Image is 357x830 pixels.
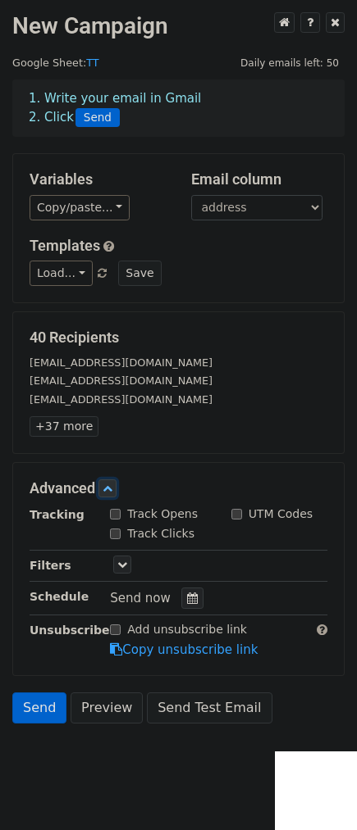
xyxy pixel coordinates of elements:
[12,12,345,40] h2: New Campaign
[30,329,327,347] h5: 40 Recipients
[127,506,198,523] label: Track Opens
[30,195,130,220] a: Copy/paste...
[30,170,167,188] h5: Variables
[110,642,258,657] a: Copy unsubscribe link
[235,54,345,72] span: Daily emails left: 50
[235,57,345,69] a: Daily emails left: 50
[127,621,247,638] label: Add unsubscribe link
[30,393,213,406] small: [EMAIL_ADDRESS][DOMAIN_NAME]
[127,525,195,542] label: Track Clicks
[30,479,327,497] h5: Advanced
[30,237,100,254] a: Templates
[275,751,357,830] div: 聊天小组件
[191,170,328,188] h5: Email column
[249,506,313,523] label: UTM Codes
[30,374,213,387] small: [EMAIL_ADDRESS][DOMAIN_NAME]
[118,261,161,286] button: Save
[30,356,213,369] small: [EMAIL_ADDRESS][DOMAIN_NAME]
[30,624,110,637] strong: Unsubscribe
[30,261,93,286] a: Load...
[147,692,272,723] a: Send Test Email
[86,57,98,69] a: TT
[30,416,98,437] a: +37 more
[12,692,66,723] a: Send
[71,692,143,723] a: Preview
[30,508,85,521] strong: Tracking
[30,590,89,603] strong: Schedule
[12,57,99,69] small: Google Sheet:
[275,751,357,830] iframe: Chat Widget
[16,89,341,127] div: 1. Write your email in Gmail 2. Click
[30,559,71,572] strong: Filters
[110,591,171,605] span: Send now
[76,108,120,128] span: Send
